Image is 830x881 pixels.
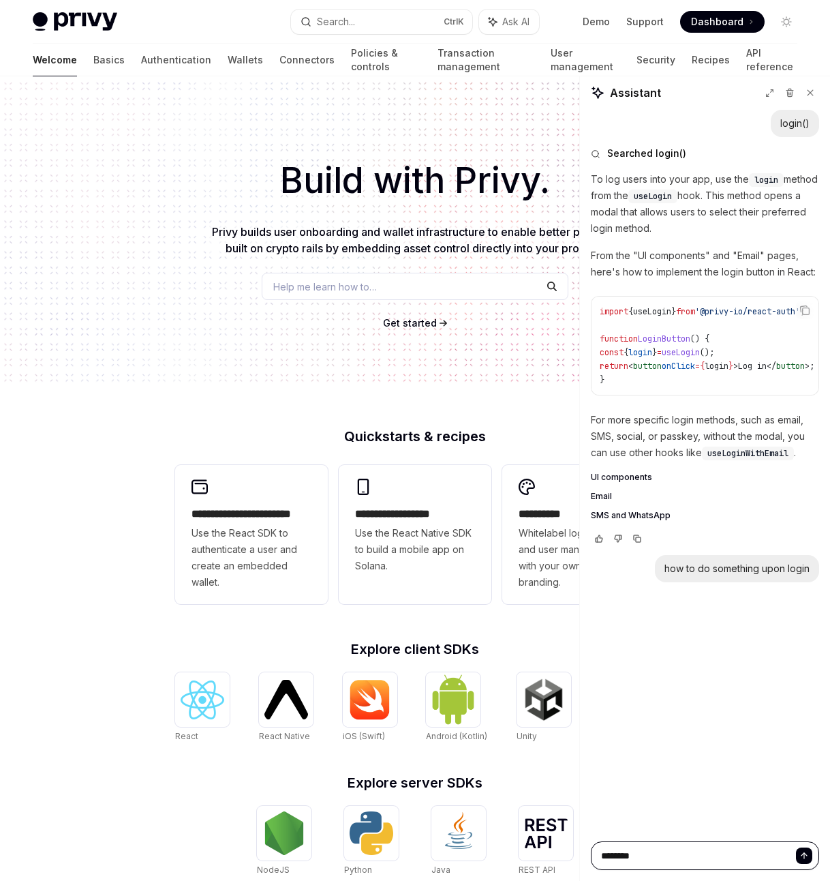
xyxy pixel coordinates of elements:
[22,154,808,207] h1: Build with Privy.
[796,301,814,319] button: Copy the contents from the code block
[746,44,797,76] a: API reference
[591,510,671,521] span: SMS and WhatsApp
[228,44,263,76] a: Wallets
[636,44,675,76] a: Security
[700,347,714,358] span: ();
[780,117,810,130] div: login()
[583,15,610,29] a: Demo
[657,347,662,358] span: =
[626,15,664,29] a: Support
[676,306,695,317] span: from
[519,865,555,875] span: REST API
[662,361,695,372] span: onClick
[264,680,308,719] img: React Native
[591,472,652,483] span: UI components
[767,361,776,372] span: </
[600,333,638,344] span: function
[591,491,819,502] a: Email
[628,347,652,358] span: login
[591,412,819,461] p: For more specific login methods, such as email, SMS, social, or passkey, without the modal, you c...
[479,10,539,34] button: Ask AI
[628,306,633,317] span: {
[728,361,733,372] span: }
[671,306,676,317] span: }
[600,361,628,372] span: return
[291,10,472,34] button: Search...CtrlK
[431,865,450,875] span: Java
[437,44,535,76] a: Transaction management
[664,562,810,576] div: how to do something upon login
[502,465,655,604] a: **** *****Whitelabel login, wallets, and user management with your own UI and branding.
[695,361,700,372] span: =
[633,306,671,317] span: useLogin
[591,248,819,280] p: From the "UI components" and "Email" pages, here's how to implement the login button in React:
[212,225,619,255] span: Privy builds user onboarding and wallet infrastructure to enable better products built on crypto ...
[519,806,573,877] a: REST APIREST API
[600,306,628,317] span: import
[610,85,661,101] span: Assistant
[692,44,730,76] a: Recipes
[502,15,529,29] span: Ask AI
[600,374,604,385] span: }
[262,811,306,855] img: NodeJS
[652,347,657,358] span: }
[437,811,480,855] img: Java
[383,316,437,330] a: Get started
[591,491,612,502] span: Email
[279,44,335,76] a: Connectors
[317,14,355,30] div: Search...
[628,361,633,372] span: <
[634,191,672,202] span: useLogin
[775,11,797,33] button: Toggle dark mode
[638,333,690,344] span: LoginButton
[738,361,767,372] span: Log in
[426,672,487,743] a: Android (Kotlin)Android (Kotlin)
[181,681,224,719] img: React
[344,865,372,875] span: Python
[700,361,705,372] span: {
[426,731,487,741] span: Android (Kotlin)
[175,642,655,656] h2: Explore client SDKs
[431,674,475,725] img: Android (Kotlin)
[524,818,568,848] img: REST API
[175,731,198,741] span: React
[175,776,655,790] h2: Explore server SDKs
[431,806,486,877] a: JavaJava
[517,672,571,743] a: UnityUnity
[175,430,655,443] h2: Quickstarts & recipes
[33,12,117,31] img: light logo
[680,11,765,33] a: Dashboard
[633,361,662,372] span: button
[273,280,377,294] span: Help me learn how to…
[591,171,819,237] p: To log users into your app, use the method from the hook. This method opens a modal that allows u...
[733,361,738,372] span: >
[591,147,819,160] button: Searched login()
[339,465,491,604] a: **** **** **** ***Use the React Native SDK to build a mobile app on Solana.
[175,672,230,743] a: ReactReact
[707,448,788,459] span: useLoginWithEmail
[343,672,397,743] a: iOS (Swift)iOS (Swift)
[259,731,310,741] span: React Native
[383,317,437,329] span: Get started
[600,347,624,358] span: const
[591,510,819,521] a: SMS and WhatsApp
[257,806,311,877] a: NodeJSNodeJS
[522,678,566,721] img: Unity
[810,361,814,372] span: ;
[805,361,810,372] span: >
[551,44,619,76] a: User management
[444,16,464,27] span: Ctrl K
[350,811,393,855] img: Python
[796,848,812,864] button: Send message
[754,175,778,185] span: login
[257,865,290,875] span: NodeJS
[591,472,819,483] a: UI components
[519,525,639,591] span: Whitelabel login, wallets, and user management with your own UI and branding.
[93,44,125,76] a: Basics
[191,525,311,591] span: Use the React SDK to authenticate a user and create an embedded wallet.
[348,679,392,720] img: iOS (Swift)
[607,147,686,160] span: Searched login()
[624,347,628,358] span: {
[33,44,77,76] a: Welcome
[355,525,475,574] span: Use the React Native SDK to build a mobile app on Solana.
